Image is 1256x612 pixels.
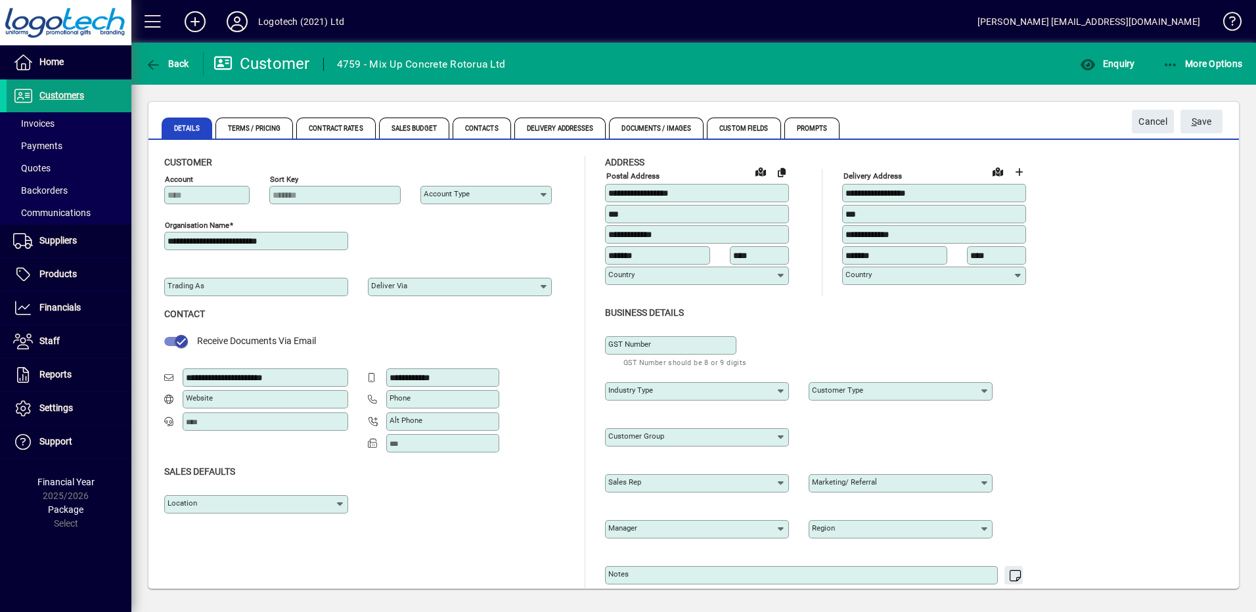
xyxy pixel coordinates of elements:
button: More Options [1159,52,1246,76]
span: Suppliers [39,235,77,246]
a: Financials [7,292,131,324]
span: Contact [164,309,205,319]
span: Receive Documents Via Email [197,336,316,346]
button: Enquiry [1077,52,1138,76]
mat-hint: Use 'Enter' to start a new line [912,584,1016,600]
mat-label: Customer type [812,385,863,395]
span: Support [39,436,72,447]
mat-label: Industry type [608,385,653,395]
span: Customers [39,90,84,100]
mat-label: Account Type [424,189,470,198]
span: Contract Rates [296,118,375,139]
mat-label: GST Number [608,339,651,349]
span: Sales Budget [379,118,449,139]
span: Terms / Pricing [215,118,294,139]
button: Save [1180,110,1222,133]
span: Settings [39,403,73,413]
div: [PERSON_NAME] [EMAIL_ADDRESS][DOMAIN_NAME] [977,11,1200,32]
mat-label: Account [165,175,193,184]
mat-label: Country [608,270,635,279]
mat-label: Manager [608,523,637,533]
mat-label: Country [845,270,872,279]
span: More Options [1163,58,1243,69]
button: Cancel [1132,110,1174,133]
span: S [1192,116,1197,127]
a: Quotes [7,157,131,179]
span: Staff [39,336,60,346]
span: Reports [39,369,72,380]
mat-label: Organisation name [165,221,229,230]
span: Package [48,504,83,515]
mat-hint: GST Number should be 8 or 9 digits [623,355,747,370]
mat-label: Notes [608,569,629,579]
mat-label: Trading as [168,281,204,290]
mat-label: Customer group [608,431,664,441]
a: Knowledge Base [1213,3,1240,45]
a: Settings [7,392,131,425]
a: Payments [7,135,131,157]
span: Products [39,269,77,279]
mat-label: Alt Phone [390,416,422,425]
span: Quotes [13,163,51,173]
span: Financial Year [37,477,95,487]
mat-label: Sort key [270,175,298,184]
a: Invoices [7,112,131,135]
span: Delivery Addresses [514,118,606,139]
mat-label: Website [186,393,213,403]
span: Contacts [453,118,511,139]
span: Documents / Images [609,118,704,139]
a: Home [7,46,131,79]
button: Profile [216,10,258,33]
a: Communications [7,202,131,224]
span: Details [162,118,212,139]
a: Support [7,426,131,458]
mat-label: Location [168,498,197,508]
div: 4759 - Mix Up Concrete Rotorua Ltd [337,54,506,75]
span: Business details [605,307,684,318]
a: Staff [7,325,131,358]
button: Add [174,10,216,33]
div: Customer [213,53,310,74]
span: Payments [13,141,62,151]
button: Choose address [1008,162,1029,183]
span: Home [39,56,64,67]
span: Sales defaults [164,466,235,477]
span: Customer [164,157,212,167]
span: Custom Fields [707,118,780,139]
button: Copy to Delivery address [771,162,792,183]
span: Address [605,157,644,167]
span: Financials [39,302,81,313]
app-page-header-button: Back [131,52,204,76]
a: Reports [7,359,131,391]
span: Cancel [1138,111,1167,133]
div: Logotech (2021) Ltd [258,11,344,32]
span: Invoices [13,118,55,129]
mat-label: Marketing/ Referral [812,477,877,487]
span: Enquiry [1080,58,1134,69]
mat-label: Region [812,523,835,533]
a: Backorders [7,179,131,202]
button: Back [142,52,192,76]
a: Suppliers [7,225,131,257]
span: Communications [13,208,91,218]
a: View on map [750,161,771,182]
mat-label: Phone [390,393,411,403]
span: ave [1192,111,1212,133]
mat-label: Deliver via [371,281,407,290]
mat-label: Sales rep [608,477,641,487]
a: Products [7,258,131,291]
span: Prompts [784,118,840,139]
span: Backorders [13,185,68,196]
a: View on map [987,161,1008,182]
span: Back [145,58,189,69]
